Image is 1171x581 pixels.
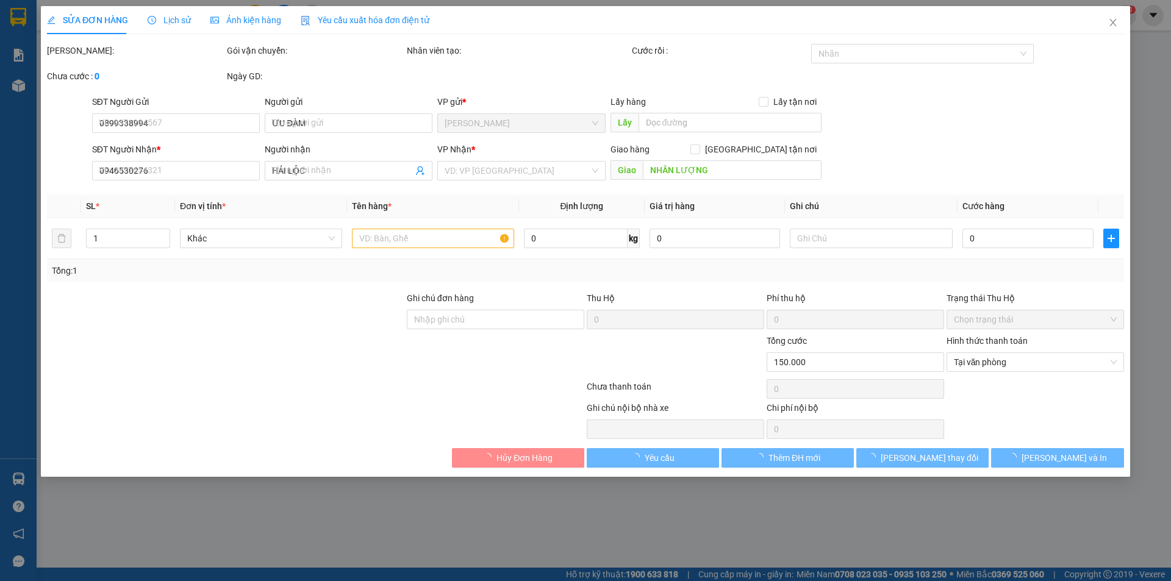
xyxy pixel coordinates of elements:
span: [PERSON_NAME] thay đổi [881,451,978,465]
span: Lấy [611,113,639,132]
span: loading [867,453,881,462]
span: Hồ Chí Minh [445,114,598,132]
span: Giao hàng [611,144,650,154]
div: Chưa cước : [47,70,224,83]
span: Tổng cước [767,336,807,346]
button: Hủy Đơn Hàng [452,448,584,468]
div: Người nhận [265,143,432,156]
label: Hình thức thanh toán [947,336,1028,346]
div: [PERSON_NAME]: [47,44,224,57]
button: [PERSON_NAME] và In [992,448,1124,468]
span: loading [755,453,768,462]
div: Phí thu hộ [767,291,944,310]
span: Yêu cầu [645,451,675,465]
div: Nhân viên tạo: [407,44,629,57]
span: Lịch sử [148,15,191,25]
span: plus [1104,233,1119,243]
span: kg [628,229,640,248]
span: loading [1008,453,1022,462]
button: delete [52,229,71,248]
button: [PERSON_NAME] thay đổi [856,448,989,468]
div: Ghi chú nội bộ nhà xe [587,401,764,419]
span: Đơn vị tính [180,201,226,211]
div: Tổng: 1 [52,264,452,277]
span: Thu Hộ [587,293,615,303]
input: Dọc đường [639,113,822,132]
span: Tên hàng [352,201,392,211]
div: Trạng thái Thu Hộ [947,291,1124,305]
button: Close [1096,6,1130,40]
span: loading [483,453,496,462]
span: Hủy Đơn Hàng [496,451,553,465]
span: Cước hàng [962,201,1004,211]
b: 0 [95,71,99,81]
div: Cước rồi : [632,44,809,57]
div: Người gửi [265,95,432,109]
span: Ảnh kiện hàng [210,15,281,25]
span: Chọn trạng thái [954,310,1117,329]
span: edit [47,16,56,24]
input: Ghi Chú [790,229,953,248]
span: SỬA ĐƠN HÀNG [47,15,128,25]
span: Giá trị hàng [650,201,695,211]
span: Lấy tận nơi [768,95,822,109]
span: SL [86,201,96,211]
div: SĐT Người Gửi [92,95,260,109]
span: close [1108,18,1118,27]
span: Thêm ĐH mới [768,451,820,465]
img: icon [301,16,310,26]
button: Thêm ĐH mới [722,448,854,468]
label: Ghi chú đơn hàng [407,293,474,303]
input: Ghi chú đơn hàng [407,310,584,329]
th: Ghi chú [786,194,958,218]
div: VP gửi [438,95,606,109]
span: clock-circle [148,16,156,24]
span: loading [631,453,645,462]
span: user-add [416,166,426,176]
span: VP Nhận [438,144,472,154]
button: Yêu cầu [587,448,719,468]
span: picture [210,16,219,24]
span: Giao [611,160,643,180]
input: Dọc đường [643,160,822,180]
div: Chưa thanh toán [585,380,765,401]
span: [PERSON_NAME] và In [1022,451,1107,465]
span: Định lượng [560,201,604,211]
span: Lấy hàng [611,97,646,107]
div: Gói vận chuyển: [227,44,404,57]
span: Yêu cầu xuất hóa đơn điện tử [301,15,429,25]
input: VD: Bàn, Ghế [352,229,514,248]
span: Khác [187,229,335,248]
span: Tại văn phòng [954,353,1117,371]
div: SĐT Người Nhận [92,143,260,156]
span: [GEOGRAPHIC_DATA] tận nơi [700,143,822,156]
div: Chi phí nội bộ [767,401,944,419]
button: plus [1103,229,1119,248]
div: Ngày GD: [227,70,404,83]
